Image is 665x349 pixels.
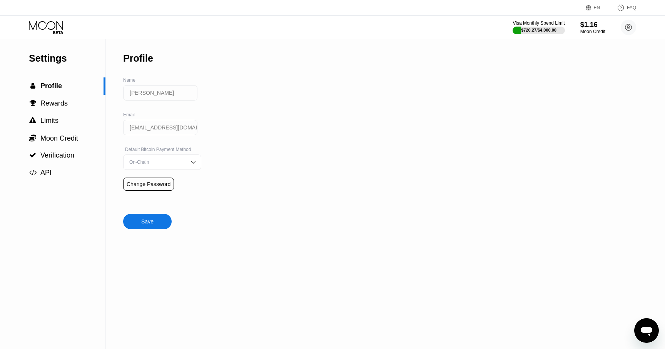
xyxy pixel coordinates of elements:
[580,29,605,34] div: Moon Credit
[513,20,565,34] div: Visa Monthly Spend Limit$720.27/$4,000.00
[609,4,636,12] div: FAQ
[29,117,36,124] span: 
[123,147,201,152] div: Default Bitcoin Payment Method
[123,77,201,83] div: Name
[580,21,605,29] div: $1.16
[627,5,636,10] div: FAQ
[29,134,36,142] span: 
[29,152,36,159] span: 
[29,134,37,142] div: 
[29,53,105,64] div: Settings
[40,82,62,90] span: Profile
[29,152,37,159] div: 
[29,117,37,124] div: 
[513,20,565,26] div: Visa Monthly Spend Limit
[30,82,35,89] span: 
[40,99,68,107] span: Rewards
[123,178,174,191] div: Change Password
[29,169,37,176] span: 
[29,82,37,89] div: 
[127,159,185,165] div: On-Chain
[123,112,201,117] div: Email
[40,151,74,159] span: Verification
[634,318,659,343] iframe: Button to launch messaging window
[40,117,58,124] span: Limits
[594,5,600,10] div: EN
[521,28,556,32] div: $720.27 / $4,000.00
[40,169,52,176] span: API
[30,100,36,107] span: 
[123,53,153,64] div: Profile
[127,181,170,187] div: Change Password
[580,21,605,34] div: $1.16Moon Credit
[141,218,154,225] div: Save
[586,4,609,12] div: EN
[29,100,37,107] div: 
[123,198,172,229] div: Save
[40,134,78,142] span: Moon Credit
